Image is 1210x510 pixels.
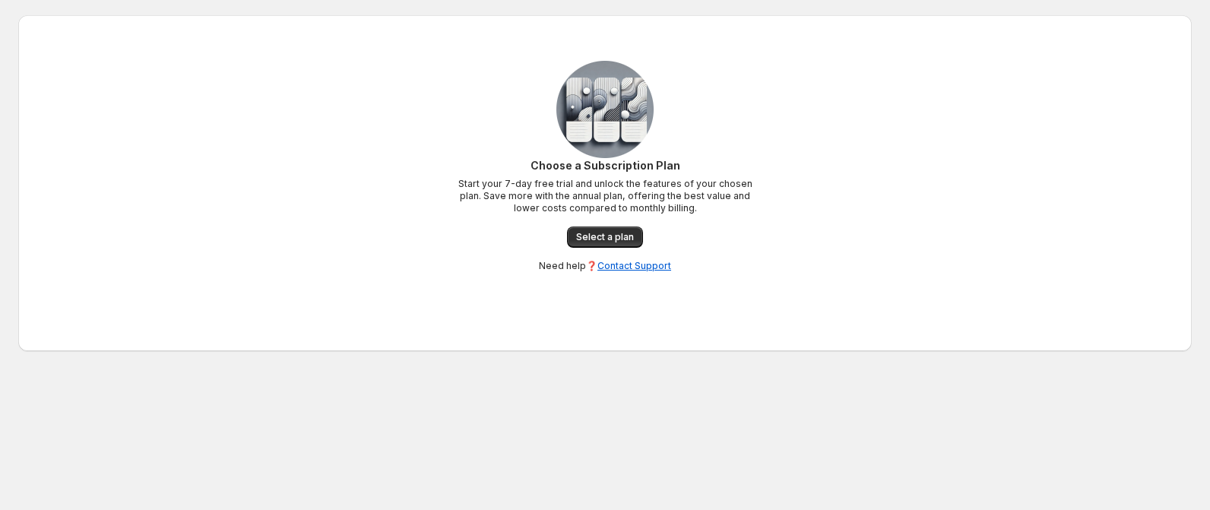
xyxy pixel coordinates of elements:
p: Choose a Subscription Plan [453,158,757,173]
span: Select a plan [576,231,634,243]
p: Start your 7-day free trial and unlock the features of your chosen plan. Save more with the annua... [453,178,757,214]
a: Select a plan [567,226,643,248]
p: Need help❓ [539,260,671,272]
a: Contact Support [597,260,671,271]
